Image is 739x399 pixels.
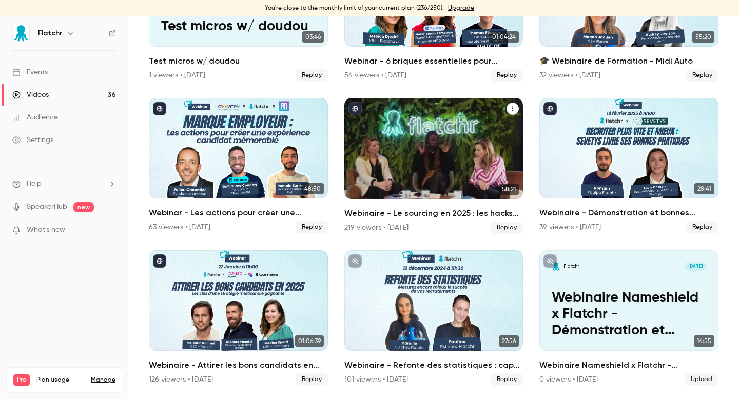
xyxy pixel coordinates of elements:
span: Replay [491,69,523,82]
li: Webinaire - Le sourcing en 2025 : les hacks qui vont changer votre façon de recruter [344,98,523,233]
div: 126 viewers • [DATE] [149,374,213,385]
h2: Webinaire Nameshield x Flatchr - Démonstration et bonnes pratiques de recrutement [539,359,718,371]
div: Events [12,67,48,77]
li: Webinaire - Démonstration et bonnes pratiques de recrutement - Flatchr x Sevetys [539,98,718,233]
div: 32 viewers • [DATE] [539,70,600,81]
a: 01:06:39Webinaire - Attirer les bons candidats en 2025 : les clés d’une stratégie multicanale gag... [149,250,328,386]
a: Upgrade [448,4,474,12]
span: Replay [296,373,328,386]
span: Help [27,178,42,189]
span: Upload [685,373,718,386]
span: 58:21 [499,184,519,195]
li: Webinaire - Refonte des statistiques : cap sur une nouvelle ère ! [344,250,523,386]
p: Flatchr [563,264,579,270]
span: Replay [491,373,523,386]
h2: Webinaire - Attirer les bons candidats en 2025 : les clés d’une stratégie multicanale gagnante [149,359,328,371]
div: 0 viewers • [DATE] [539,374,598,385]
h2: Webinaire - Démonstration et bonnes pratiques de recrutement - Flatchr x Sevetys [539,207,718,219]
a: SpeakerHub [27,202,67,212]
h2: Webinar - 6 briques essentielles pour construire un processus de recrutement solide [344,55,523,67]
button: unpublished [348,254,362,268]
span: 48:50 [301,183,324,194]
li: help-dropdown-opener [12,178,116,189]
span: Replay [296,69,328,82]
a: Webinaire Nameshield x Flatchr - Démonstration et bonnes pratiques de recrutementFlatchr[DATE]Web... [539,250,718,386]
span: 55:20 [692,31,714,43]
span: [DATE] [685,262,706,271]
div: 101 viewers • [DATE] [344,374,408,385]
div: 219 viewers • [DATE] [344,223,409,233]
a: 27:56Webinaire - Refonte des statistiques : cap sur une nouvelle ère !101 viewers • [DATE]Replay [344,250,523,386]
a: Manage [91,376,115,384]
span: Replay [686,69,718,82]
a: 58:21Webinaire - Le sourcing en 2025 : les hacks qui vont changer votre façon de recruter219 view... [344,98,523,233]
img: Flatchr [13,25,29,42]
li: Webinaire Nameshield x Flatchr - Démonstration et bonnes pratiques de recrutement [539,250,718,386]
div: 39 viewers • [DATE] [539,222,601,232]
a: 28:41Webinaire - Démonstration et bonnes pratiques de recrutement - Flatchr x Sevetys39 viewers •... [539,98,718,233]
p: Webinaire Nameshield x Flatchr - Démonstration et bonnes pratiques de recrutement [552,290,707,338]
iframe: Noticeable Trigger [104,226,116,235]
span: 28:41 [694,183,714,194]
span: Pro [13,374,30,386]
span: Replay [686,221,718,233]
h2: Webinaire - Le sourcing en 2025 : les hacks qui vont changer votre façon de recruter [344,207,523,220]
div: Videos [12,90,49,100]
span: 01:04:24 [489,31,519,43]
div: Settings [12,135,53,145]
span: Plan usage [36,376,85,384]
span: Replay [491,222,523,234]
div: 1 viewers • [DATE] [149,70,205,81]
h2: Webinar - Les actions pour créer une expérience candidat qui renforce votre marque employeur [149,207,328,219]
h2: Test micros w/ doudou [149,55,328,67]
button: published [543,102,557,115]
span: new [73,202,94,212]
button: published [153,102,166,115]
h2: 🎓 Webinaire de Formation - Midi Auto [539,55,718,67]
div: 54 viewers • [DATE] [344,70,406,81]
p: Test micros w/ doudou [161,18,316,35]
a: 48:50Webinar - Les actions pour créer une expérience candidat qui renforce votre marque employeur... [149,98,328,233]
h2: Webinaire - Refonte des statistiques : cap sur une nouvelle ère ! [344,359,523,371]
span: What's new [27,225,65,235]
div: Audience [12,112,58,123]
button: published [153,254,166,268]
div: 63 viewers • [DATE] [149,222,210,232]
h6: Flatchr [38,28,62,38]
span: Replay [296,221,328,233]
span: 14:55 [694,335,714,347]
li: Webinar - Les actions pour créer une expérience candidat qui renforce votre marque employeur [149,98,328,233]
button: published [348,102,362,115]
button: unpublished [543,254,557,268]
span: 27:56 [499,335,519,347]
li: Webinaire - Attirer les bons candidats en 2025 : les clés d’une stratégie multicanale gagnante [149,250,328,386]
span: 01:06:39 [295,335,324,347]
span: 03:46 [302,31,324,43]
